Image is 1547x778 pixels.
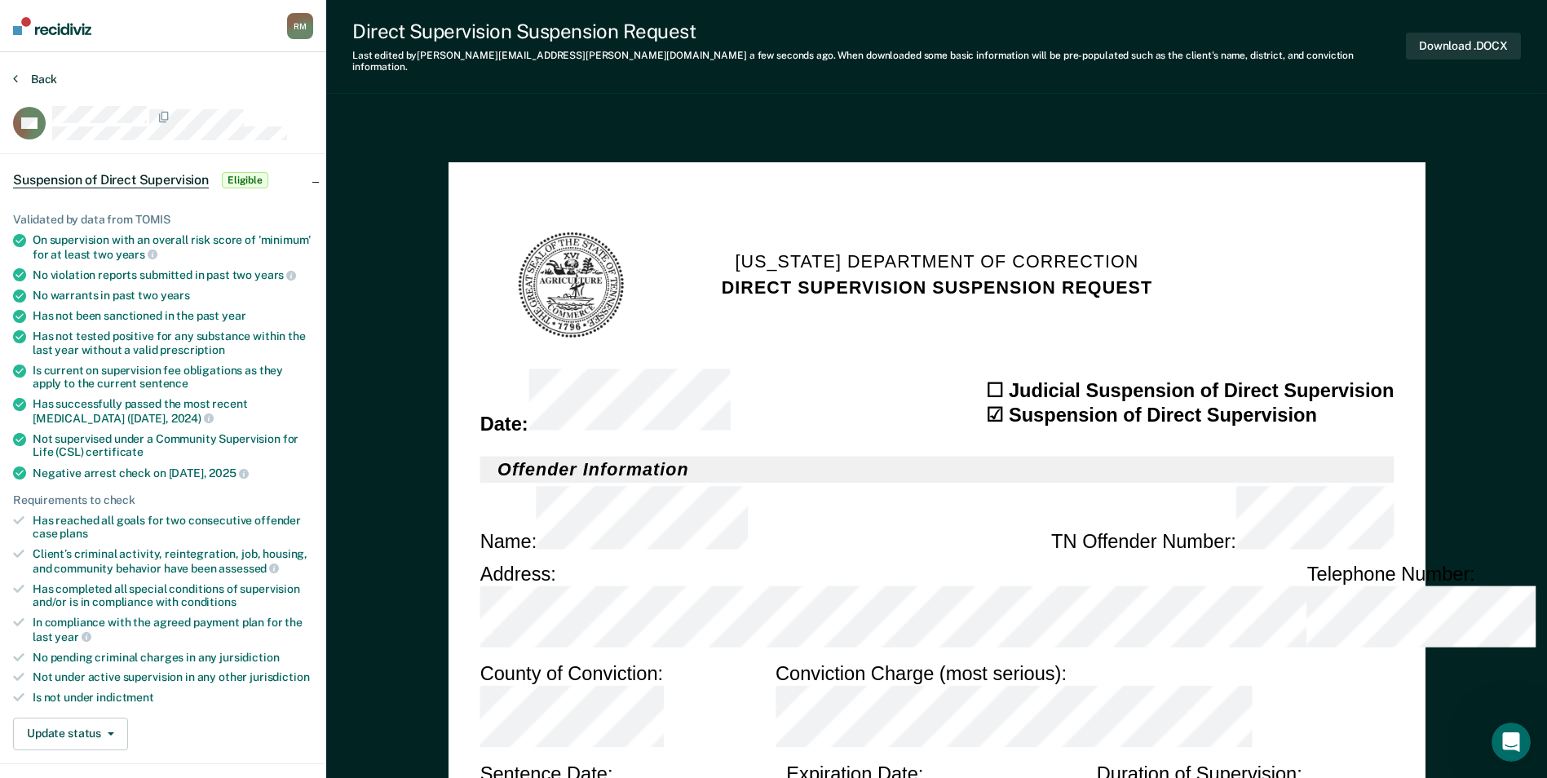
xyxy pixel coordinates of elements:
div: Not under active supervision in any other [33,670,313,684]
div: Has not been sanctioned in the past [33,309,313,323]
span: jurisdiction [250,670,309,683]
h2: DIRECT SUPERVISION SUSPENSION REQUEST [721,274,1151,300]
div: Is not under [33,691,313,705]
div: Telephone Number : [1306,561,1536,653]
div: TN Offender Number : [1051,487,1394,555]
span: years [161,289,190,302]
iframe: Intercom live chat [1492,723,1531,762]
div: Conviction Charge (most serious) : [776,661,1394,753]
span: years [254,268,296,281]
div: Validated by data from TOMIS [13,213,313,227]
span: year [222,309,245,322]
div: In compliance with the agreed payment plan for the last [33,616,313,643]
div: No warrants in past two [33,289,313,303]
span: conditions [181,595,236,608]
span: 2025 [209,466,248,480]
div: On supervision with an overall risk score of 'minimum' for at least two [33,233,313,261]
div: Is current on supervision fee obligations as they apply to the current [33,364,313,391]
div: Has reached all goals for two consecutive offender case [33,514,313,542]
div: Requirements to check [13,493,313,507]
span: indictment [96,691,154,704]
div: County of Conviction : [480,661,775,753]
div: ☐ Judicial Suspension of Direct Supervision [986,378,1394,403]
span: plans [60,527,87,540]
div: No pending criminal charges in any [33,651,313,665]
span: Suspension of Direct Supervision [13,172,209,188]
span: assessed [219,562,279,575]
span: certificate [86,445,143,458]
div: Has not tested positive for any substance within the last year without a valid [33,329,313,357]
button: Download .DOCX [1406,33,1521,60]
span: jursidiction [219,651,279,664]
button: Back [13,72,57,86]
span: 2024) [171,412,214,425]
div: R M [287,13,313,39]
h2: Offender Information [480,457,1394,483]
div: Direct Supervision Suspension Request [352,20,1406,43]
span: prescription [160,343,224,356]
div: Negative arrest check on [DATE], [33,466,313,480]
span: a few seconds ago [749,50,833,61]
div: Has successfully passed the most recent [MEDICAL_DATA] ([DATE], [33,397,313,425]
div: Client’s criminal activity, reintegration, job, housing, and community behavior have been [33,547,313,575]
span: sentence [139,377,188,390]
button: Update status [13,718,128,750]
span: years [116,248,157,261]
div: Not supervised under a Community Supervision for Life (CSL) [33,432,313,460]
span: year [55,630,91,643]
div: Address : [480,561,1306,653]
span: Eligible [222,172,268,188]
div: Has completed all special conditions of supervision and/or is in compliance with [33,582,313,610]
div: Last edited by [PERSON_NAME][EMAIL_ADDRESS][PERSON_NAME][DOMAIN_NAME] . When downloaded some basi... [352,50,1406,73]
div: No violation reports submitted in past two [33,267,313,282]
div: Name : [480,487,747,555]
div: Date : [480,369,731,436]
img: Recidiviz [13,17,91,35]
button: RM [287,13,313,39]
h1: [US_STATE] Department of Correction [735,248,1138,274]
div: ☑ Suspension of Direct Supervision [986,402,1394,427]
